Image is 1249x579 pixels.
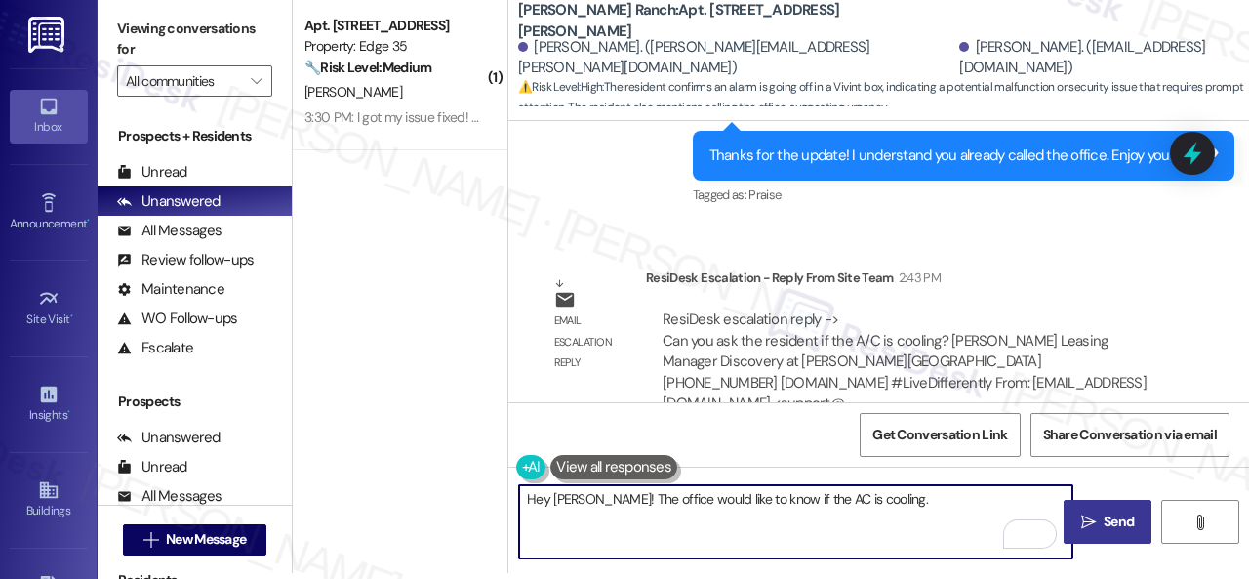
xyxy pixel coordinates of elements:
[304,108,791,126] div: 3:30 PM: I got my issue fixed! You can delete the work order. Thank you so much again
[28,17,68,53] img: ResiDesk Logo
[10,378,88,431] a: Insights •
[117,309,237,329] div: WO Follow-ups
[123,524,267,556] button: New Message
[304,36,485,57] div: Property: Edge 35
[117,162,187,183] div: Unread
[304,59,431,76] strong: 🔧 Risk Level: Medium
[166,529,246,550] span: New Message
[709,145,1204,166] div: Thanks for the update! I understand you already called the office. Enjoy your day!
[519,485,1072,558] textarea: To enrich screen reader interactions, please activate Accessibility in Grammarly extension settings
[117,457,187,477] div: Unread
[646,268,1175,295] div: ResiDesk Escalation - Reply From Site Team
[1104,512,1134,532] span: Send
[894,268,941,288] div: 2:43 PM
[143,532,158,548] i: 
[117,338,193,358] div: Escalate
[959,37,1234,79] div: [PERSON_NAME]. ([EMAIL_ADDRESS][DOMAIN_NAME])
[10,90,88,143] a: Inbox
[1081,515,1096,530] i: 
[98,392,292,412] div: Prospects
[70,310,73,323] span: •
[518,37,954,79] div: [PERSON_NAME]. ([PERSON_NAME][EMAIL_ADDRESS][PERSON_NAME][DOMAIN_NAME])
[117,221,222,241] div: All Messages
[1192,515,1207,530] i: 
[98,126,292,146] div: Prospects + Residents
[251,73,262,89] i: 
[117,428,221,448] div: Unanswered
[872,425,1007,445] span: Get Conversation Link
[87,214,90,227] span: •
[304,83,402,101] span: [PERSON_NAME]
[117,14,272,65] label: Viewing conversations for
[1030,413,1229,457] button: Share Conversation via email
[663,310,1147,413] div: ResiDesk escalation reply -> Can you ask the resident if the A/C is cooling? [PERSON_NAME] Leasin...
[748,186,781,203] span: Praise
[518,79,602,95] strong: ⚠️ Risk Level: High
[1064,500,1151,544] button: Send
[1043,425,1217,445] span: Share Conversation via email
[10,474,88,526] a: Buildings
[126,65,241,97] input: All communities
[554,310,630,373] div: Email escalation reply
[304,16,485,36] div: Apt. [STREET_ADDRESS]
[117,279,224,300] div: Maintenance
[860,413,1020,457] button: Get Conversation Link
[117,486,222,507] div: All Messages
[518,77,1249,119] span: : The resident confirms an alarm is going off in a Vivint box, indicating a potential malfunction...
[693,181,1235,209] div: Tagged as:
[10,282,88,335] a: Site Visit •
[67,405,70,419] span: •
[117,250,254,270] div: Review follow-ups
[117,191,221,212] div: Unanswered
